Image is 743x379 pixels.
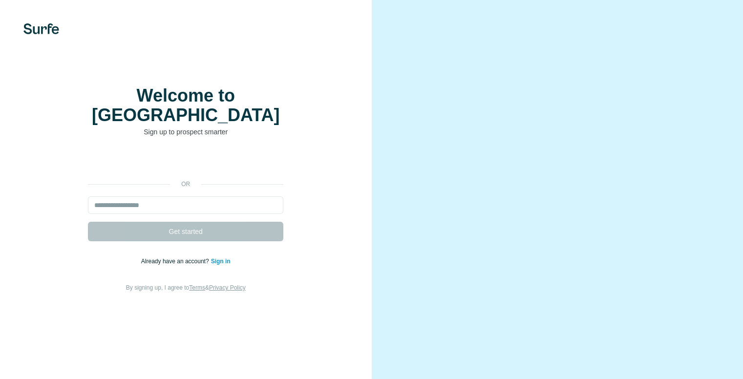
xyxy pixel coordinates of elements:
[189,284,205,291] a: Terms
[211,258,231,265] a: Sign in
[126,284,246,291] span: By signing up, I agree to &
[141,258,211,265] span: Already have an account?
[170,180,201,189] p: or
[83,151,288,173] iframe: Sign in with Google Button
[88,86,283,125] h1: Welcome to [GEOGRAPHIC_DATA]
[23,23,59,34] img: Surfe's logo
[209,284,246,291] a: Privacy Policy
[88,127,283,137] p: Sign up to prospect smarter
